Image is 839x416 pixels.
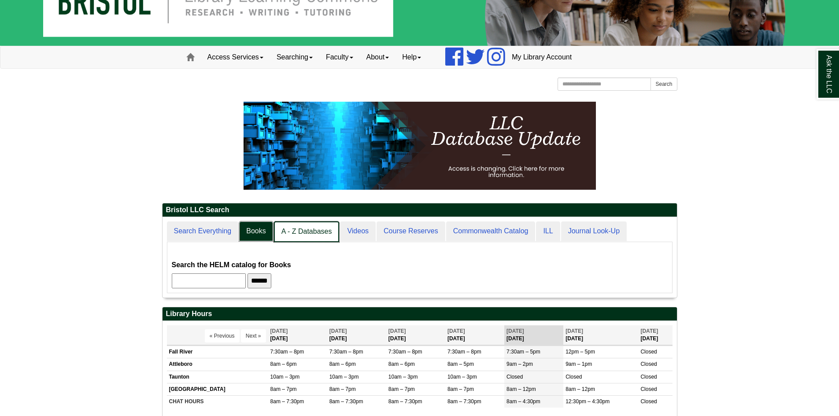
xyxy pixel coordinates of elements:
span: 8am – 7pm [447,386,474,392]
h2: Library Hours [163,307,677,321]
span: 7:30am – 8pm [270,349,304,355]
span: [DATE] [329,328,347,334]
span: 8am – 7:30pm [388,398,422,405]
span: 8am – 7pm [388,386,415,392]
a: Faculty [319,46,360,68]
a: Journal Look-Up [561,221,627,241]
span: 8am – 7:30pm [270,398,304,405]
th: [DATE] [638,325,672,345]
span: 10am – 3pm [329,374,359,380]
span: 8am – 7pm [329,386,356,392]
span: 9am – 1pm [565,361,592,367]
span: 7:30am – 8pm [388,349,422,355]
span: 8am – 12pm [565,386,595,392]
span: 8am – 4:30pm [506,398,540,405]
td: [GEOGRAPHIC_DATA] [167,383,268,395]
a: A - Z Databases [274,221,340,242]
a: Course Reserves [377,221,445,241]
span: 10am – 3pm [447,374,477,380]
td: CHAT HOURS [167,395,268,408]
a: Search Everything [167,221,239,241]
span: 8am – 6pm [329,361,356,367]
span: 8am – 6pm [388,361,415,367]
th: [DATE] [563,325,638,345]
span: 9am – 2pm [506,361,533,367]
span: [DATE] [447,328,465,334]
span: 10am – 3pm [270,374,300,380]
span: 12:30pm – 4:30pm [565,398,610,405]
span: [DATE] [388,328,406,334]
span: Closed [640,386,657,392]
div: Books [172,247,668,288]
label: Search the HELM catalog for Books [172,259,291,271]
a: Books [239,221,273,241]
a: ILL [536,221,560,241]
span: [DATE] [506,328,524,334]
span: Closed [640,374,657,380]
span: 8am – 7pm [270,386,297,392]
th: [DATE] [327,325,386,345]
span: 8am – 7:30pm [329,398,363,405]
span: 8am – 12pm [506,386,536,392]
a: My Library Account [505,46,578,68]
a: About [360,46,396,68]
img: HTML tutorial [244,102,596,190]
span: 7:30am – 8pm [329,349,363,355]
th: [DATE] [386,325,445,345]
button: « Previous [205,329,240,342]
td: Taunton [167,371,268,383]
a: Help [395,46,428,68]
span: 7:30am – 8pm [447,349,481,355]
span: 10am – 3pm [388,374,418,380]
span: [DATE] [270,328,288,334]
h2: Bristol LLC Search [163,203,677,217]
th: [DATE] [504,325,563,345]
span: Closed [506,374,523,380]
td: Attleboro [167,358,268,371]
td: Fall River [167,346,268,358]
span: 12pm – 5pm [565,349,595,355]
span: 8am – 5pm [447,361,474,367]
span: 8am – 7:30pm [447,398,481,405]
span: [DATE] [640,328,658,334]
span: 7:30am – 5pm [506,349,540,355]
span: Closed [565,374,582,380]
span: Closed [640,349,657,355]
span: [DATE] [565,328,583,334]
span: Closed [640,398,657,405]
th: [DATE] [445,325,504,345]
span: 8am – 6pm [270,361,297,367]
a: Access Services [201,46,270,68]
span: Closed [640,361,657,367]
button: Next » [241,329,266,342]
th: [DATE] [268,325,327,345]
a: Searching [270,46,319,68]
a: Videos [340,221,376,241]
button: Search [651,77,677,91]
a: Commonwealth Catalog [446,221,536,241]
